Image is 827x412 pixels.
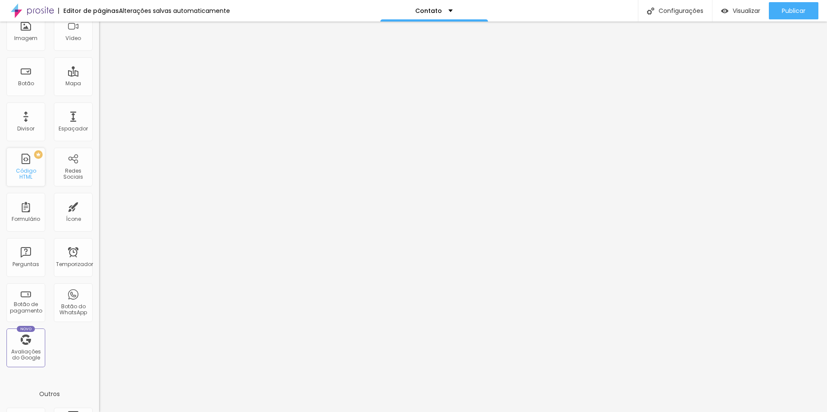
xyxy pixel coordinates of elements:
iframe: Editor [99,22,827,412]
font: Botão [18,80,34,87]
font: Botão do WhatsApp [59,303,87,316]
button: Visualizar [712,2,769,19]
font: Ícone [66,215,81,223]
font: Imagem [14,34,37,42]
font: Configurações [659,6,703,15]
font: Espaçador [59,125,88,132]
font: Perguntas [12,260,39,268]
img: Ícone [647,7,654,15]
font: Temporizador [56,260,93,268]
font: Vídeo [65,34,81,42]
font: Formulário [12,215,40,223]
font: Avaliações do Google [11,348,41,361]
font: Botão de pagamento [10,300,42,314]
font: Outros [39,390,60,398]
font: Mapa [65,80,81,87]
font: Publicar [782,6,805,15]
font: Novo [20,326,32,331]
button: Publicar [769,2,818,19]
font: Visualizar [733,6,760,15]
img: view-1.svg [721,7,728,15]
font: Alterações salvas automaticamente [119,6,230,15]
font: Divisor [17,125,34,132]
font: Contato [415,6,442,15]
font: Redes Sociais [63,167,83,180]
font: Código HTML [16,167,36,180]
font: Editor de páginas [63,6,119,15]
